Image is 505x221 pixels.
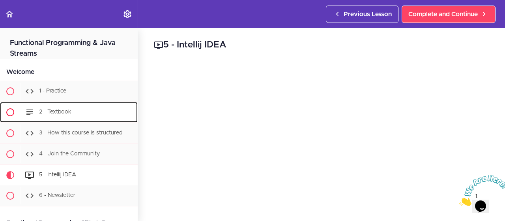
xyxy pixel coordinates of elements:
[3,3,6,10] span: 1
[408,9,478,19] span: Complete and Continue
[154,38,489,52] h2: 5 - Intellij IDEA
[39,88,66,94] span: 1 - Practice
[3,3,52,34] img: Chat attention grabber
[39,151,100,157] span: 4 - Join the Community
[39,172,76,178] span: 5 - Intellij IDEA
[39,130,122,136] span: 3 - How this course is structured
[123,9,132,19] svg: Settings Menu
[402,6,496,23] a: Complete and Continue
[456,172,505,209] iframe: chat widget
[39,193,75,198] span: 6 - Newsletter
[344,9,392,19] span: Previous Lesson
[39,109,71,115] span: 2 - Textbook
[5,9,14,19] svg: Back to course curriculum
[326,6,398,23] a: Previous Lesson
